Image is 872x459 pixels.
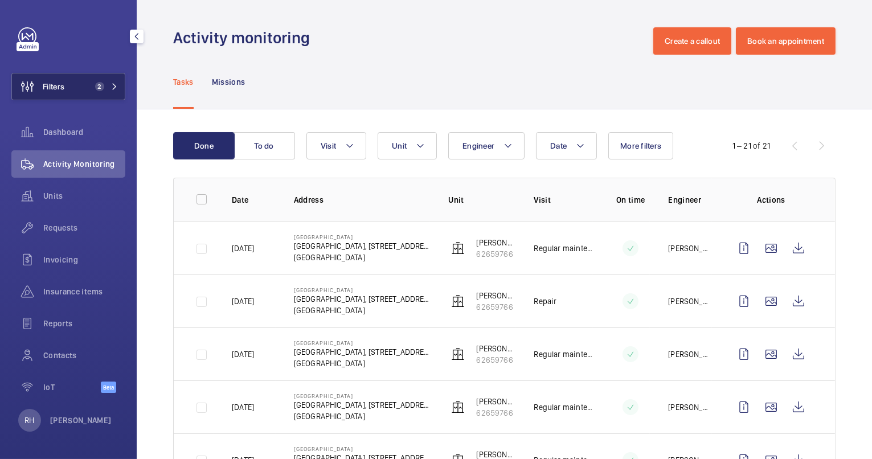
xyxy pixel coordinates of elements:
[448,132,525,159] button: Engineer
[476,248,515,260] p: 62659766
[232,296,254,307] p: [DATE]
[306,132,366,159] button: Visit
[476,237,515,248] p: [PERSON_NAME] Lift
[294,286,431,293] p: [GEOGRAPHIC_DATA]
[476,396,515,407] p: [PERSON_NAME] Lift
[95,82,104,91] span: 2
[608,132,673,159] button: More filters
[294,233,431,240] p: [GEOGRAPHIC_DATA]
[476,354,515,366] p: 62659766
[476,301,515,313] p: 62659766
[43,286,125,297] span: Insurance items
[43,222,125,233] span: Requests
[378,132,437,159] button: Unit
[668,296,712,307] p: [PERSON_NAME]
[212,76,245,88] p: Missions
[534,349,593,360] p: Regular maintenance
[294,194,431,206] p: Address
[476,343,515,354] p: [PERSON_NAME] Lift
[668,194,712,206] p: Engineer
[294,346,431,358] p: [GEOGRAPHIC_DATA], [STREET_ADDRESS]
[730,194,812,206] p: Actions
[668,243,712,254] p: [PERSON_NAME]
[620,141,661,150] span: More filters
[534,243,593,254] p: Regular maintenance
[232,401,254,413] p: [DATE]
[668,349,712,360] p: [PERSON_NAME]
[476,290,515,301] p: [PERSON_NAME] Lift
[294,411,431,422] p: [GEOGRAPHIC_DATA]
[24,415,34,426] p: RH
[43,254,125,265] span: Invoicing
[294,252,431,263] p: [GEOGRAPHIC_DATA]
[43,382,101,393] span: IoT
[611,194,650,206] p: On time
[173,76,194,88] p: Tasks
[550,141,567,150] span: Date
[448,194,515,206] p: Unit
[451,400,465,414] img: elevator.svg
[294,358,431,369] p: [GEOGRAPHIC_DATA]
[101,382,116,393] span: Beta
[11,73,125,100] button: Filters2
[43,158,125,170] span: Activity Monitoring
[476,407,515,419] p: 62659766
[653,27,731,55] button: Create a callout
[50,415,112,426] p: [PERSON_NAME]
[43,318,125,329] span: Reports
[173,27,317,48] h1: Activity monitoring
[668,401,712,413] p: [PERSON_NAME]
[294,293,431,305] p: [GEOGRAPHIC_DATA], [STREET_ADDRESS]
[534,296,556,307] p: Repair
[736,27,836,55] button: Book an appointment
[451,241,465,255] img: elevator.svg
[232,349,254,360] p: [DATE]
[294,392,431,399] p: [GEOGRAPHIC_DATA]
[321,141,336,150] span: Visit
[732,140,770,151] div: 1 – 21 of 21
[173,132,235,159] button: Done
[43,190,125,202] span: Units
[232,243,254,254] p: [DATE]
[43,126,125,138] span: Dashboard
[43,350,125,361] span: Contacts
[451,347,465,361] img: elevator.svg
[294,339,431,346] p: [GEOGRAPHIC_DATA]
[462,141,494,150] span: Engineer
[232,194,276,206] p: Date
[294,399,431,411] p: [GEOGRAPHIC_DATA], [STREET_ADDRESS]
[536,132,597,159] button: Date
[234,132,295,159] button: To do
[294,445,431,452] p: [GEOGRAPHIC_DATA]
[534,194,593,206] p: Visit
[43,81,64,92] span: Filters
[294,305,431,316] p: [GEOGRAPHIC_DATA]
[294,240,431,252] p: [GEOGRAPHIC_DATA], [STREET_ADDRESS]
[451,294,465,308] img: elevator.svg
[534,401,593,413] p: Regular maintenance
[392,141,407,150] span: Unit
